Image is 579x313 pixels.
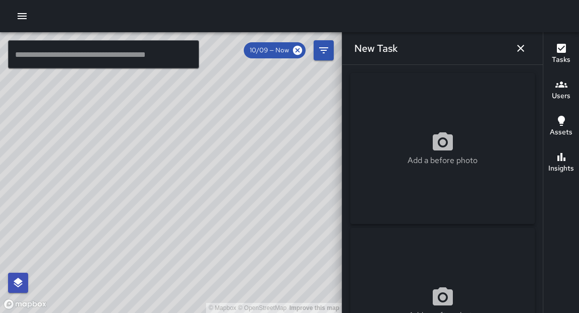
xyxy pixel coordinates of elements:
[543,109,579,145] button: Assets
[543,72,579,109] button: Users
[548,163,574,174] h6: Insights
[543,36,579,72] button: Tasks
[543,145,579,181] button: Insights
[244,42,306,58] div: 10/09 — Now
[314,40,334,60] button: Filters
[550,127,572,138] h6: Assets
[552,91,570,102] h6: Users
[244,45,295,55] span: 10/09 — Now
[354,40,398,56] h6: New Task
[408,154,477,167] p: Add a before photo
[552,54,570,65] h6: Tasks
